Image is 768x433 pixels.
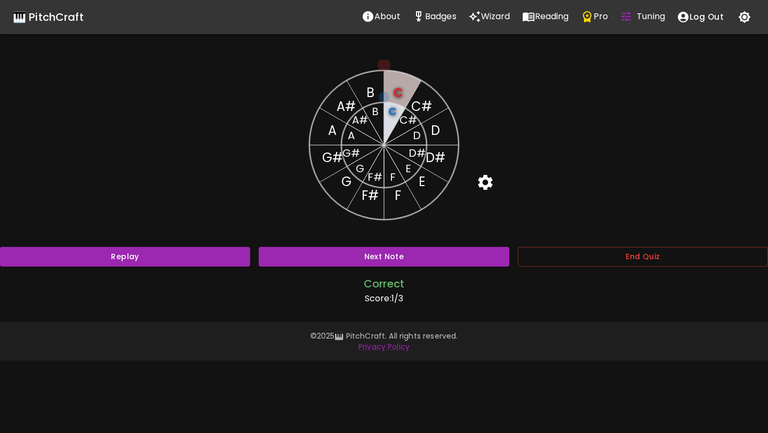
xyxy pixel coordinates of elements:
text: A [348,128,355,143]
button: Wizard [462,6,516,27]
a: Stats [406,6,462,28]
p: Reading [535,10,569,23]
text: G [356,161,364,176]
button: About [356,6,406,27]
p: © 2025 🎹 PitchCraft. All rights reserved. [77,331,691,341]
text: C [388,104,397,119]
text: B [372,104,379,119]
button: Stats [406,6,462,27]
button: Reading [516,6,575,27]
p: Badges [425,10,457,23]
text: E [419,173,425,190]
a: Wizard [462,6,516,28]
a: Tuning Quiz [614,6,671,28]
p: Wizard [481,10,510,23]
a: Privacy Policy [358,341,410,352]
text: F [390,170,396,185]
button: Tuning Quiz [614,6,671,27]
text: D# [426,149,445,166]
text: F# [362,187,379,204]
button: Next Note [259,247,509,267]
p: Pro [594,10,608,23]
button: Pro [575,6,614,27]
a: 🎹 PitchCraft [13,9,84,26]
text: G [341,173,351,190]
button: account of current user [671,6,730,28]
text: A# [337,98,356,115]
text: B [366,84,374,101]
text: G# [322,149,343,166]
text: E [405,161,411,176]
a: Reading [516,6,575,28]
text: D# [409,146,426,161]
p: About [374,10,401,23]
text: A# [352,113,368,127]
a: Pro [575,6,614,28]
button: End Quiz [518,247,768,267]
a: About [356,6,406,28]
text: A [328,122,337,139]
text: G# [342,146,360,161]
text: F [395,187,401,204]
text: C [393,84,403,101]
p: Tuning [637,10,665,23]
text: C# [411,98,432,115]
text: C# [399,113,417,127]
text: D [431,122,440,139]
text: F# [367,170,382,185]
text: D [413,128,421,143]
